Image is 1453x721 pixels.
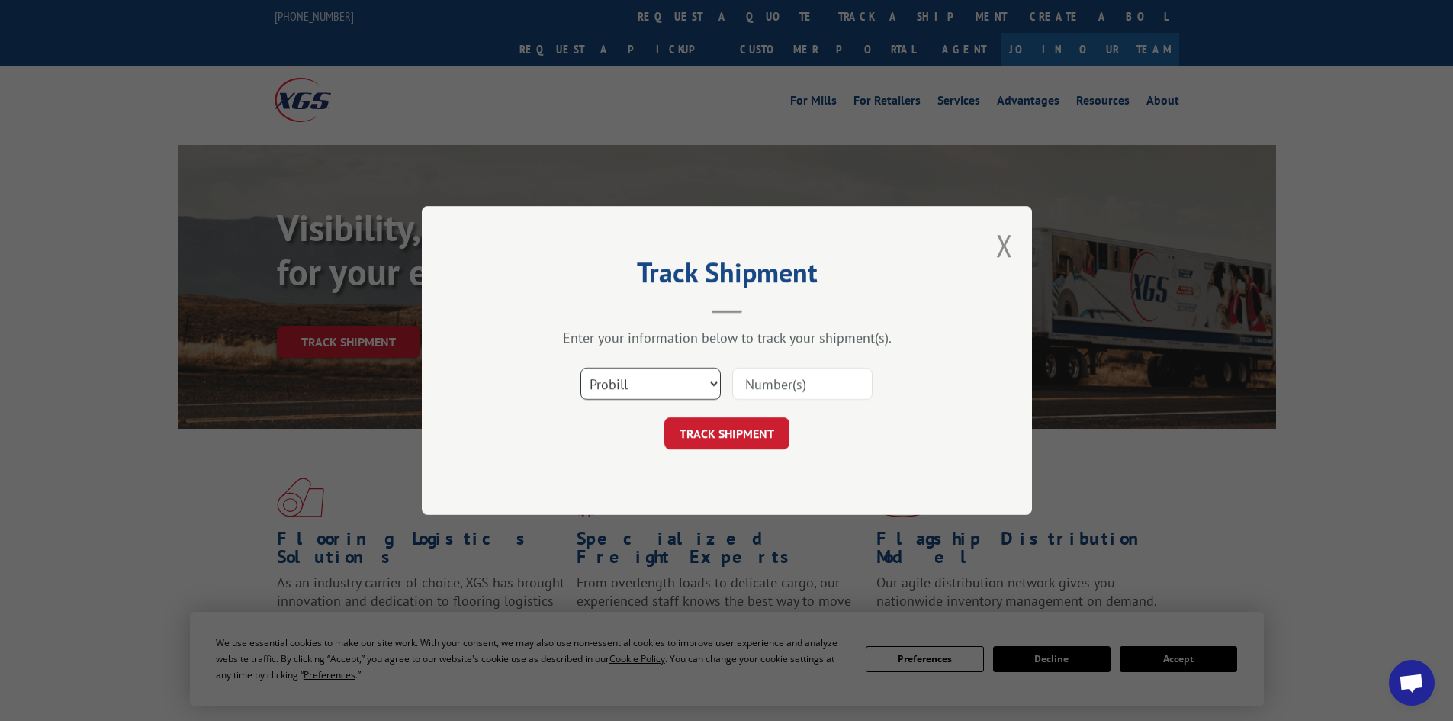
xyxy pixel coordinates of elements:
input: Number(s) [732,368,873,400]
div: Enter your information below to track your shipment(s). [498,329,956,346]
h2: Track Shipment [498,262,956,291]
button: Close modal [996,225,1013,266]
div: Open chat [1389,660,1435,706]
button: TRACK SHIPMENT [664,417,789,449]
